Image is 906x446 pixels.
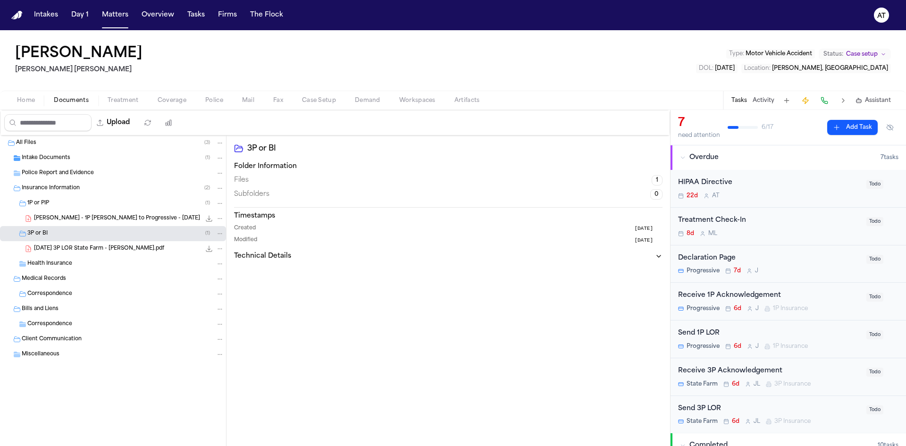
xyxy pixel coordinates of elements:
span: Todo [866,180,883,189]
span: Artifacts [454,97,480,104]
h2: [PERSON_NAME] [PERSON_NAME] [15,64,146,76]
span: Insurance Information [22,185,80,193]
span: Correspondence [27,320,72,328]
span: 1P Insurance [773,343,808,350]
span: Workspaces [399,97,436,104]
span: Case Setup [302,97,336,104]
button: Intakes [30,7,62,24]
text: AT [877,13,886,19]
span: 7d [734,267,741,275]
span: Health Insurance [27,260,72,268]
button: Overdue7tasks [671,145,906,170]
button: Edit DOL: 2025-08-05 [696,64,738,73]
div: Send 3P LOR [678,404,861,414]
span: [DATE] [715,66,735,71]
div: Open task: Declaration Page [671,245,906,283]
button: Edit Type: Motor Vehicle Accident [726,49,815,59]
span: J [755,305,759,312]
span: M L [708,230,717,237]
a: Home [11,11,23,20]
span: State Farm [687,380,718,388]
span: Fax [273,97,283,104]
span: Mail [242,97,254,104]
span: Progressive [687,267,720,275]
span: 1 [652,175,663,185]
span: Overdue [689,153,719,162]
span: [DATE] [634,236,653,244]
span: [DATE] [634,225,653,233]
span: Intake Documents [22,154,70,162]
span: Progressive [687,305,720,312]
span: Assistant [865,97,891,104]
span: Subfolders [234,190,269,199]
h3: Timestamps [234,211,663,221]
div: Open task: Treatment Check-In [671,208,906,245]
span: 6d [734,305,741,312]
span: 6 / 17 [762,124,773,131]
span: 8d [687,230,694,237]
button: Add Task [827,120,878,135]
button: Hide completed tasks (⌘⇧H) [881,120,898,135]
span: 0 [650,189,663,200]
div: Open task: Receive 1P Acknowledgement [671,283,906,320]
button: Make a Call [818,94,831,107]
span: [DATE] 3P LOR State Farm - [PERSON_NAME].pdf [34,245,164,253]
span: Documents [54,97,89,104]
span: Todo [866,368,883,377]
span: 3P or BI [27,230,48,238]
button: [DATE] [634,225,663,233]
span: ( 2 ) [204,185,210,191]
span: A T [712,192,720,200]
span: Progressive [687,343,720,350]
span: Location : [744,66,771,71]
span: 22d [687,192,698,200]
button: Tasks [184,7,209,24]
button: Assistant [856,97,891,104]
span: J [755,267,758,275]
button: Matters [98,7,132,24]
span: Miscellaneous [22,351,59,359]
span: All Files [16,139,36,147]
span: ( 1 ) [205,201,210,206]
div: Treatment Check-In [678,215,861,226]
div: Receive 1P Acknowledgement [678,290,861,301]
span: ( 1 ) [205,231,210,236]
span: 1P Insurance [773,305,808,312]
span: J L [754,380,760,388]
span: Demand [355,97,380,104]
span: J [755,343,759,350]
span: 3P Insurance [774,380,811,388]
span: J L [754,418,760,425]
div: Open task: Send 3P LOR [671,396,906,433]
input: Search files [4,114,92,131]
span: Client Communication [22,336,82,344]
a: Overview [138,7,178,24]
button: Day 1 [67,7,92,24]
span: Case setup [846,50,878,58]
div: HIPAA Directive [678,177,861,188]
h1: [PERSON_NAME] [15,45,143,62]
span: [PERSON_NAME] - 1P [PERSON_NAME] to Progressive - [DATE] [34,215,200,223]
button: Tasks [731,97,747,104]
h3: Folder Information [234,162,663,171]
div: Declaration Page [678,253,861,264]
span: 6d [732,418,739,425]
span: Todo [866,405,883,414]
span: [PERSON_NAME], [GEOGRAPHIC_DATA] [772,66,888,71]
button: Edit matter name [15,45,143,62]
span: 7 task s [881,154,898,161]
span: DOL : [699,66,713,71]
span: Motor Vehicle Accident [746,51,812,57]
span: Status: [823,50,843,58]
span: ( 1 ) [205,155,210,160]
button: Add Task [780,94,793,107]
span: 6d [734,343,741,350]
span: Files [234,176,249,185]
button: Upload [92,114,135,131]
span: State Farm [687,418,718,425]
span: Todo [866,293,883,302]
